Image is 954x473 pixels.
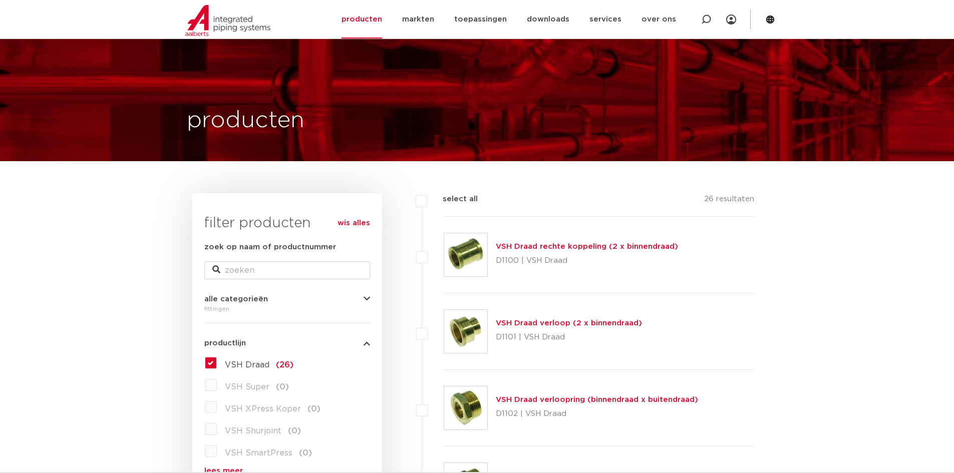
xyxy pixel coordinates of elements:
[276,383,289,391] span: (0)
[338,217,370,229] a: wis alles
[187,105,304,137] h1: producten
[204,339,246,347] span: productlijn
[444,386,487,429] img: Thumbnail for VSH Draad verloopring (binnendraad x buitendraad)
[496,406,698,422] p: D1102 | VSH Draad
[299,449,312,457] span: (0)
[225,405,301,413] span: VSH XPress Koper
[704,193,754,209] p: 26 resultaten
[225,361,269,369] span: VSH Draad
[444,233,487,276] img: Thumbnail for VSH Draad rechte koppeling (2 x binnendraad)
[204,339,370,347] button: productlijn
[428,193,478,205] label: select all
[225,427,281,435] span: VSH Shurjoint
[204,261,370,279] input: zoeken
[307,405,321,413] span: (0)
[276,361,293,369] span: (26)
[444,310,487,353] img: Thumbnail for VSH Draad verloop (2 x binnendraad)
[204,213,370,233] h3: filter producten
[204,295,268,303] span: alle categorieën
[496,253,678,269] p: D1100 | VSH Draad
[225,449,292,457] span: VSH SmartPress
[496,319,642,327] a: VSH Draad verloop (2 x binnendraad)
[496,396,698,403] a: VSH Draad verloopring (binnendraad x buitendraad)
[225,383,269,391] span: VSH Super
[288,427,301,435] span: (0)
[204,295,370,303] button: alle categorieën
[496,329,642,345] p: D1101 | VSH Draad
[496,243,678,250] a: VSH Draad rechte koppeling (2 x binnendraad)
[204,303,370,315] div: fittingen
[204,241,336,253] label: zoek op naam of productnummer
